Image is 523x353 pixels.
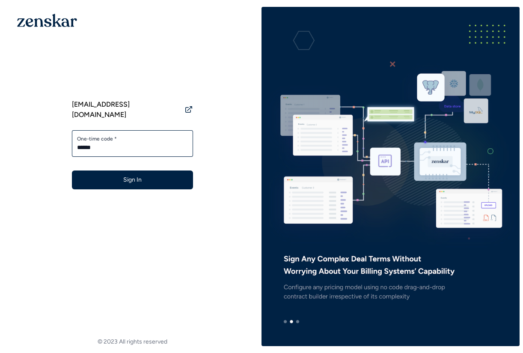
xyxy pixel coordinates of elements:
button: Sign In [72,171,193,189]
label: One-time code * [77,135,188,142]
img: e3ZQAAAMhDCM8y96E9JIIDxLgAABAgQIECBAgAABAgQyAoJA5mpDCRAgQIAAAQIECBAgQIAAAQIECBAgQKAsIAiU37edAAECB... [261,11,520,343]
span: [EMAIL_ADDRESS][DOMAIN_NAME] [72,99,181,120]
footer: © 2023 All rights reserved [3,338,261,346]
img: 1OGAJ2xQqyY4LXKgY66KYq0eOWRCkrZdAb3gUhuVAqdWPZE9SRJmCz+oDMSn4zDLXe31Ii730ItAGKgCKgCCgCikA4Av8PJUP... [17,14,77,27]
